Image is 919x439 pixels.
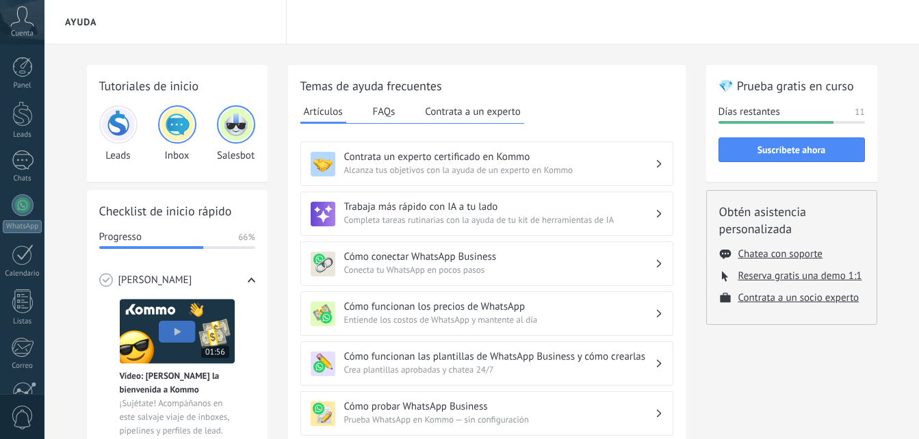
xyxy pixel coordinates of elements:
button: Artículos [300,101,346,124]
span: Completa tareas rutinarias con la ayuda de tu kit de herramientas de IA [344,213,655,227]
span: Días restantes [719,105,780,119]
button: Reserva gratis una demo 1:1 [738,269,862,282]
button: Contrata a un socio experto [738,291,859,304]
div: Correo [3,362,42,371]
span: Entiende los costos de WhatsApp y mantente al día [344,313,655,327]
h2: Temas de ayuda frecuentes [300,77,673,94]
h2: Checklist de inicio rápido [99,202,255,219]
img: Meet video [120,299,235,364]
span: Progresso [99,230,142,244]
span: Suscríbete ahora [758,145,826,155]
h2: Obtén asistencia personalizada [719,203,864,237]
h3: Contrata un experto certificado en Kommo [344,150,655,163]
div: Inbox [158,105,196,162]
span: Conecta tu WhatsApp en pocos pasos [344,263,655,277]
div: Salesbot [217,105,255,162]
h3: Trabaja más rápido con IA a tu lado [344,200,655,213]
span: Vídeo: [PERSON_NAME] la bienvenida a Kommo [120,369,235,397]
h3: Cómo funcionan las plantillas de WhatsApp Business y cómo crearlas [344,350,655,363]
div: Calendario [3,269,42,278]
span: Crea plantillas aprobadas y chatea 24/7 [344,363,655,377]
span: 11 [855,105,864,119]
div: WhatsApp [3,220,42,233]
div: Leads [3,131,42,139]
h3: Cómo probar WhatsApp Business [344,400,655,413]
h3: Cómo conectar WhatsApp Business [344,250,655,263]
span: 66% [238,230,255,244]
span: [PERSON_NAME] [118,274,192,287]
span: Alcanza tus objetivos con la ayuda de un experto en Kommo [344,163,655,177]
button: FAQs [370,101,399,122]
span: ¡Sujétate! Acompáñanos en este salvaje viaje de inboxes, pipelines y perfiles de lead. [120,397,235,438]
div: Chats [3,174,42,183]
div: Panel [3,81,42,90]
button: Chatea con soporte [738,248,823,261]
h2: 💎 Prueba gratis en curso [719,77,865,94]
div: Listas [3,317,42,326]
div: Leads [99,105,138,162]
button: Suscríbete ahora [719,137,865,162]
h2: Tutoriales de inicio [99,77,255,94]
span: Prueba WhatsApp en Kommo — sin configuración [344,413,655,427]
h3: Cómo funcionan los precios de WhatsApp [344,300,655,313]
button: Contrata a un experto [422,101,523,122]
span: Cuenta [11,29,34,38]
